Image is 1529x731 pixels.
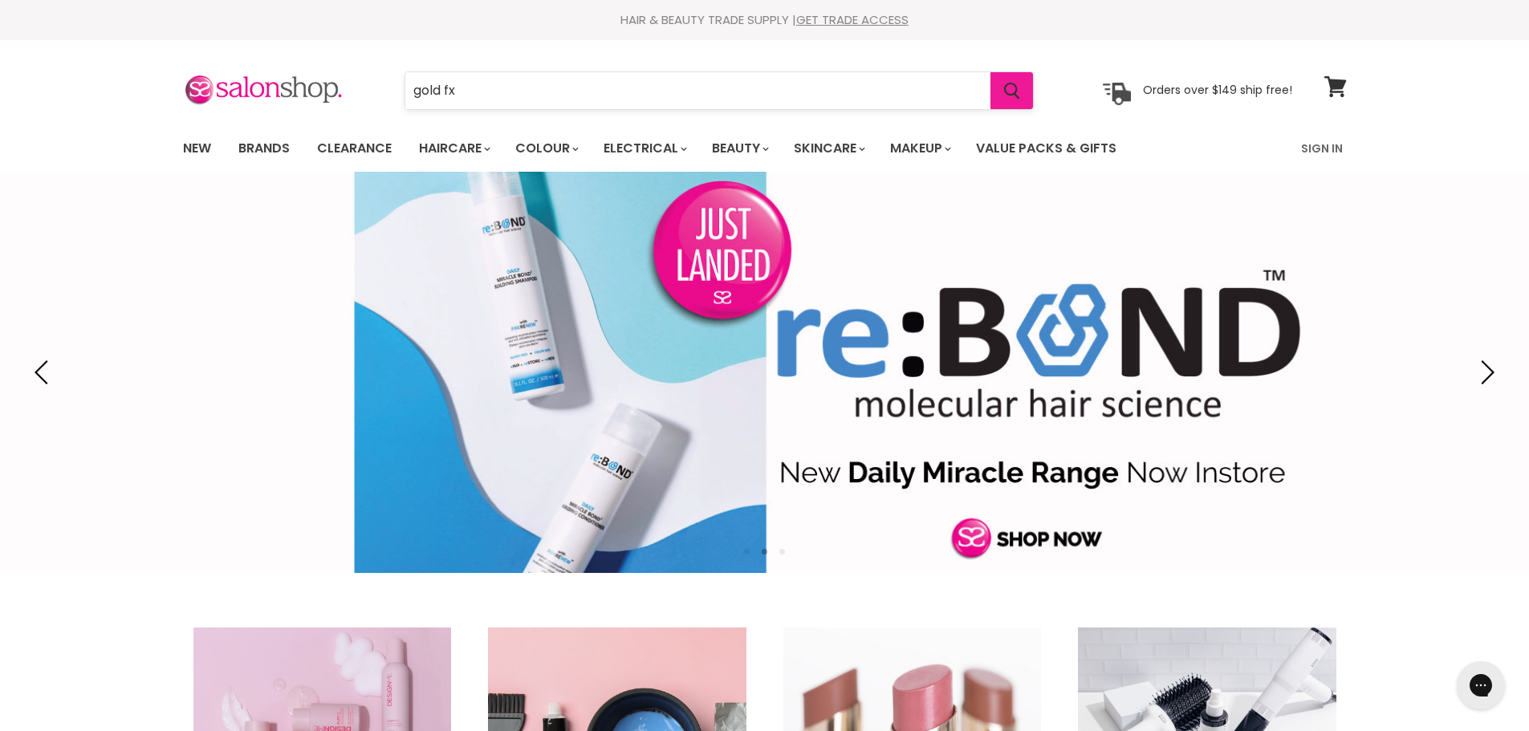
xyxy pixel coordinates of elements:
[964,132,1128,165] a: Value Packs & Gifts
[779,549,785,554] li: Page dot 3
[163,125,1367,172] nav: Main
[744,549,750,554] li: Page dot 1
[1449,656,1513,715] iframe: Gorgias live chat messenger
[28,356,60,388] button: Previous
[503,132,588,165] a: Colour
[592,132,697,165] a: Electrical
[762,549,767,554] li: Page dot 2
[878,132,961,165] a: Makeup
[1143,83,1292,97] p: Orders over $149 ship free!
[171,132,223,165] a: New
[782,132,875,165] a: Skincare
[163,12,1367,28] div: HAIR & BEAUTY TRADE SUPPLY |
[1469,356,1501,388] button: Next
[226,132,302,165] a: Brands
[171,125,1210,172] ul: Main menu
[305,132,404,165] a: Clearance
[796,11,909,28] a: GET TRADE ACCESS
[405,72,990,109] input: Search
[700,132,779,165] a: Beauty
[407,132,500,165] a: Haircare
[990,72,1033,109] button: Search
[405,71,1034,110] form: Product
[1291,132,1352,165] a: Sign In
